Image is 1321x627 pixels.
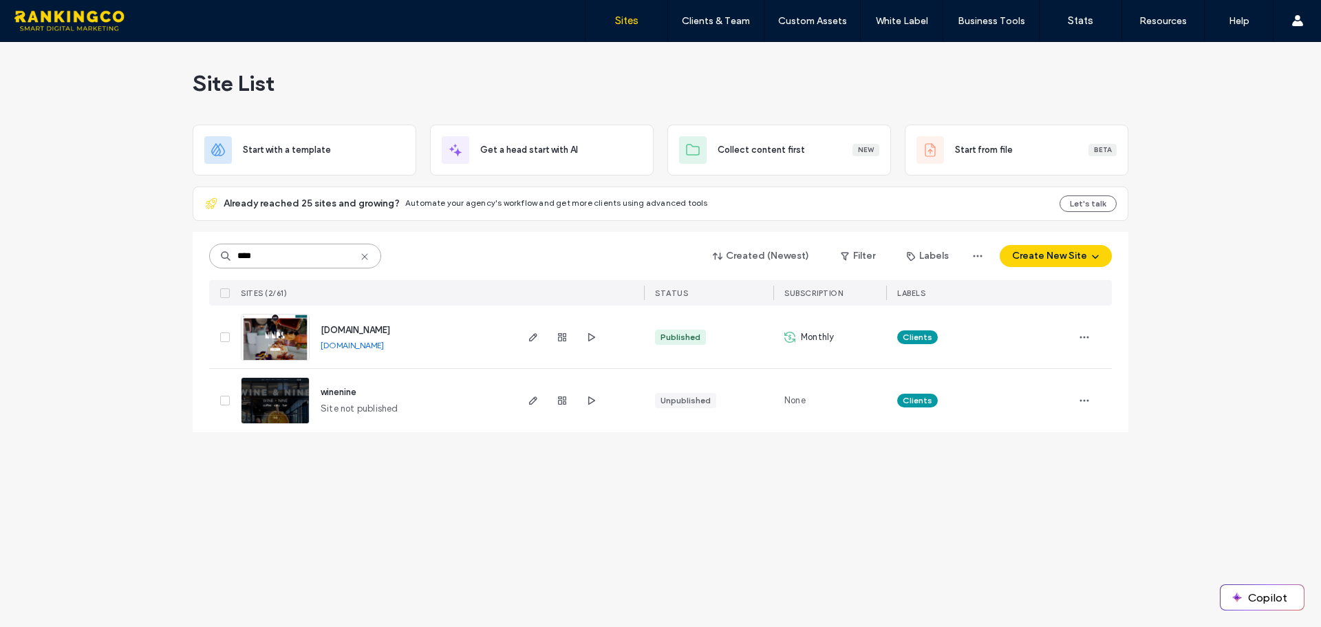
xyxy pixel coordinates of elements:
[430,125,654,176] div: Get a head start with AI
[480,143,578,157] span: Get a head start with AI
[801,330,834,344] span: Monthly
[894,245,961,267] button: Labels
[903,394,932,407] span: Clients
[958,15,1025,27] label: Business Tools
[660,394,711,407] div: Unpublished
[321,402,398,416] span: Site not published
[660,331,700,343] div: Published
[1088,144,1117,156] div: Beta
[193,125,416,176] div: Start with a template
[1000,245,1112,267] button: Create New Site
[31,10,59,22] span: Help
[243,143,331,157] span: Start with a template
[852,144,879,156] div: New
[784,394,806,407] span: None
[321,387,356,397] a: winenine
[321,325,390,335] a: [DOMAIN_NAME]
[667,125,891,176] div: Collect content firstNew
[827,245,889,267] button: Filter
[897,288,925,298] span: LABELS
[955,143,1013,157] span: Start from file
[682,15,750,27] label: Clients & Team
[1139,15,1187,27] label: Resources
[1221,585,1304,610] button: Copilot
[1068,14,1093,27] label: Stats
[903,331,932,343] span: Clients
[784,288,843,298] span: SUBSCRIPTION
[1060,195,1117,212] button: Let's talk
[718,143,805,157] span: Collect content first
[778,15,847,27] label: Custom Assets
[655,288,688,298] span: STATUS
[701,245,821,267] button: Created (Newest)
[405,198,708,208] span: Automate your agency's workflow and get more clients using advanced tools
[224,197,400,211] span: Already reached 25 sites and growing?
[876,15,928,27] label: White Label
[905,125,1128,176] div: Start from fileBeta
[193,70,275,97] span: Site List
[1229,15,1249,27] label: Help
[241,288,287,298] span: SITES (2/61)
[615,14,638,27] label: Sites
[321,340,384,350] a: [DOMAIN_NAME]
